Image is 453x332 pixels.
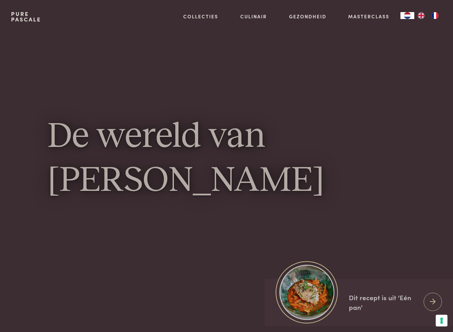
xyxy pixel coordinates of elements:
div: Dit recept is uit 'Eén pan' [349,293,418,312]
img: https://admin.purepascale.com/wp-content/uploads/2025/08/home_recept_link.jpg [279,265,334,320]
a: Culinair [240,13,267,20]
a: Gezondheid [289,13,326,20]
a: FR [428,12,442,19]
a: https://admin.purepascale.com/wp-content/uploads/2025/08/home_recept_link.jpg Dit recept is uit '... [265,279,453,326]
div: Language [400,12,414,19]
a: Collecties [183,13,218,20]
aside: Language selected: Nederlands [400,12,442,19]
a: NL [400,12,414,19]
button: Uw voorkeuren voor toestemming voor trackingtechnologieën [436,315,447,326]
a: EN [414,12,428,19]
a: PurePascale [11,11,41,22]
a: Masterclass [348,13,389,20]
h1: De wereld van [PERSON_NAME] [48,115,405,203]
ul: Language list [414,12,442,19]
